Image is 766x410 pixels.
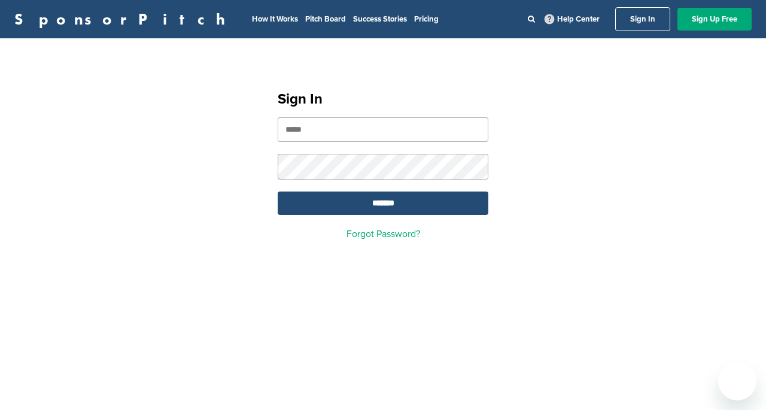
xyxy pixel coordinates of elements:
[615,7,670,31] a: Sign In
[414,14,439,24] a: Pricing
[353,14,407,24] a: Success Stories
[14,11,233,27] a: SponsorPitch
[542,12,602,26] a: Help Center
[278,89,488,110] h1: Sign In
[305,14,346,24] a: Pitch Board
[346,228,420,240] a: Forgot Password?
[718,362,756,400] iframe: Button to launch messaging window
[677,8,752,31] a: Sign Up Free
[252,14,298,24] a: How It Works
